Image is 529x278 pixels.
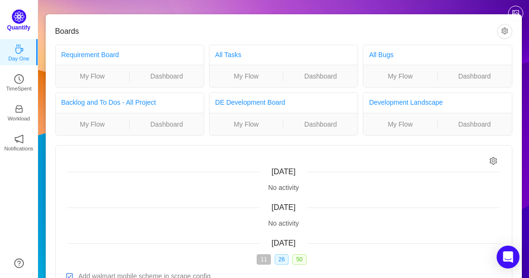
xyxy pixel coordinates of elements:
a: All Tasks [215,51,241,59]
i: icon: coffee [14,44,24,54]
a: Dashboard [283,119,358,129]
a: Backlog and To Dos - All Project [61,99,156,106]
button: icon: picture [508,6,523,21]
a: Dashboard [438,119,512,129]
p: Workload [8,114,30,123]
h3: Boards [55,27,497,36]
a: Dashboard [438,71,512,81]
a: My Flow [210,119,283,129]
img: Quantify [12,10,26,24]
a: Dashboard [130,71,204,81]
a: My Flow [363,119,437,129]
a: DE Development Board [215,99,285,106]
a: My Flow [210,71,283,81]
p: Day One [8,54,29,63]
a: icon: clock-circleTimeSpent [14,77,24,87]
i: icon: setting [489,157,498,165]
a: Development Landscape [369,99,443,106]
a: My Flow [56,119,130,129]
a: Dashboard [130,119,204,129]
div: No activity [67,183,500,193]
span: [DATE] [271,203,295,211]
span: 26 [275,254,289,265]
i: icon: notification [14,134,24,144]
a: icon: inboxWorkload [14,107,24,117]
p: TimeSpent [6,84,32,93]
span: [DATE] [271,168,295,176]
p: Quantify [7,23,30,32]
a: My Flow [363,71,437,81]
a: My Flow [56,71,130,81]
i: icon: inbox [14,104,24,114]
span: [DATE] [271,239,295,247]
a: icon: notificationNotifications [14,137,24,147]
a: All Bugs [369,51,393,59]
div: Open Intercom Messenger [497,246,519,268]
a: Dashboard [283,71,358,81]
div: No activity [67,218,500,228]
button: icon: setting [497,24,512,39]
a: icon: coffeeDay One [14,47,24,57]
i: icon: clock-circle [14,74,24,84]
span: 11 [257,254,270,265]
span: 50 [292,254,306,265]
a: icon: question-circle [14,258,24,268]
a: Requirement Board [61,51,119,59]
p: Notifications [4,144,33,153]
